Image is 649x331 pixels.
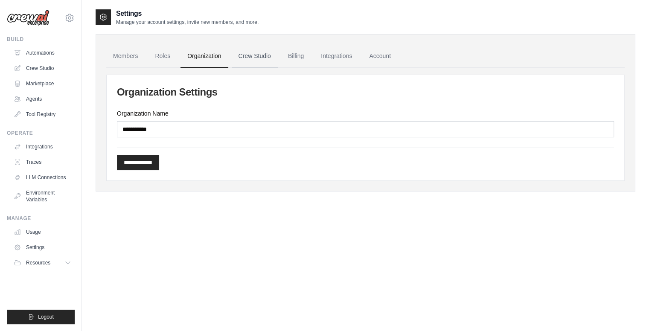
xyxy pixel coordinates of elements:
[10,77,75,90] a: Marketplace
[148,45,177,68] a: Roles
[10,171,75,184] a: LLM Connections
[26,259,50,266] span: Resources
[10,256,75,270] button: Resources
[38,314,54,320] span: Logout
[10,155,75,169] a: Traces
[10,140,75,154] a: Integrations
[362,45,398,68] a: Account
[117,85,614,99] h2: Organization Settings
[10,186,75,206] a: Environment Variables
[116,9,259,19] h2: Settings
[10,225,75,239] a: Usage
[10,241,75,254] a: Settings
[180,45,228,68] a: Organization
[7,310,75,324] button: Logout
[7,215,75,222] div: Manage
[106,45,145,68] a: Members
[10,46,75,60] a: Automations
[10,92,75,106] a: Agents
[7,130,75,136] div: Operate
[7,36,75,43] div: Build
[314,45,359,68] a: Integrations
[7,10,49,26] img: Logo
[10,107,75,121] a: Tool Registry
[116,19,259,26] p: Manage your account settings, invite new members, and more.
[281,45,311,68] a: Billing
[117,109,614,118] label: Organization Name
[232,45,278,68] a: Crew Studio
[10,61,75,75] a: Crew Studio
